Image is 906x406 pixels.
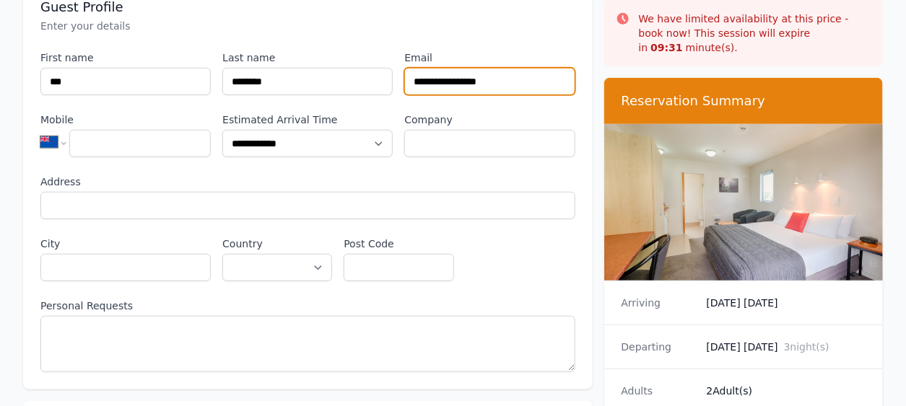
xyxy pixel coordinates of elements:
[40,112,211,127] label: Mobile
[604,124,883,281] img: Superior Studio
[622,340,695,354] dt: Departing
[404,50,575,65] label: Email
[222,112,393,127] label: Estimated Arrival Time
[622,296,695,310] dt: Arriving
[40,50,211,65] label: First name
[222,237,332,251] label: Country
[639,12,871,55] p: We have limited availability at this price - book now! This session will expire in minute(s).
[707,340,866,354] dd: [DATE] [DATE]
[40,237,211,251] label: City
[784,341,829,353] span: 3 night(s)
[222,50,393,65] label: Last name
[707,296,866,310] dd: [DATE] [DATE]
[650,42,683,53] strong: 09 : 31
[40,299,575,313] label: Personal Requests
[344,237,453,251] label: Post Code
[40,19,575,33] p: Enter your details
[622,384,695,398] dt: Adults
[707,384,866,398] dd: 2 Adult(s)
[622,92,866,110] h3: Reservation Summary
[40,175,575,189] label: Address
[404,112,575,127] label: Company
